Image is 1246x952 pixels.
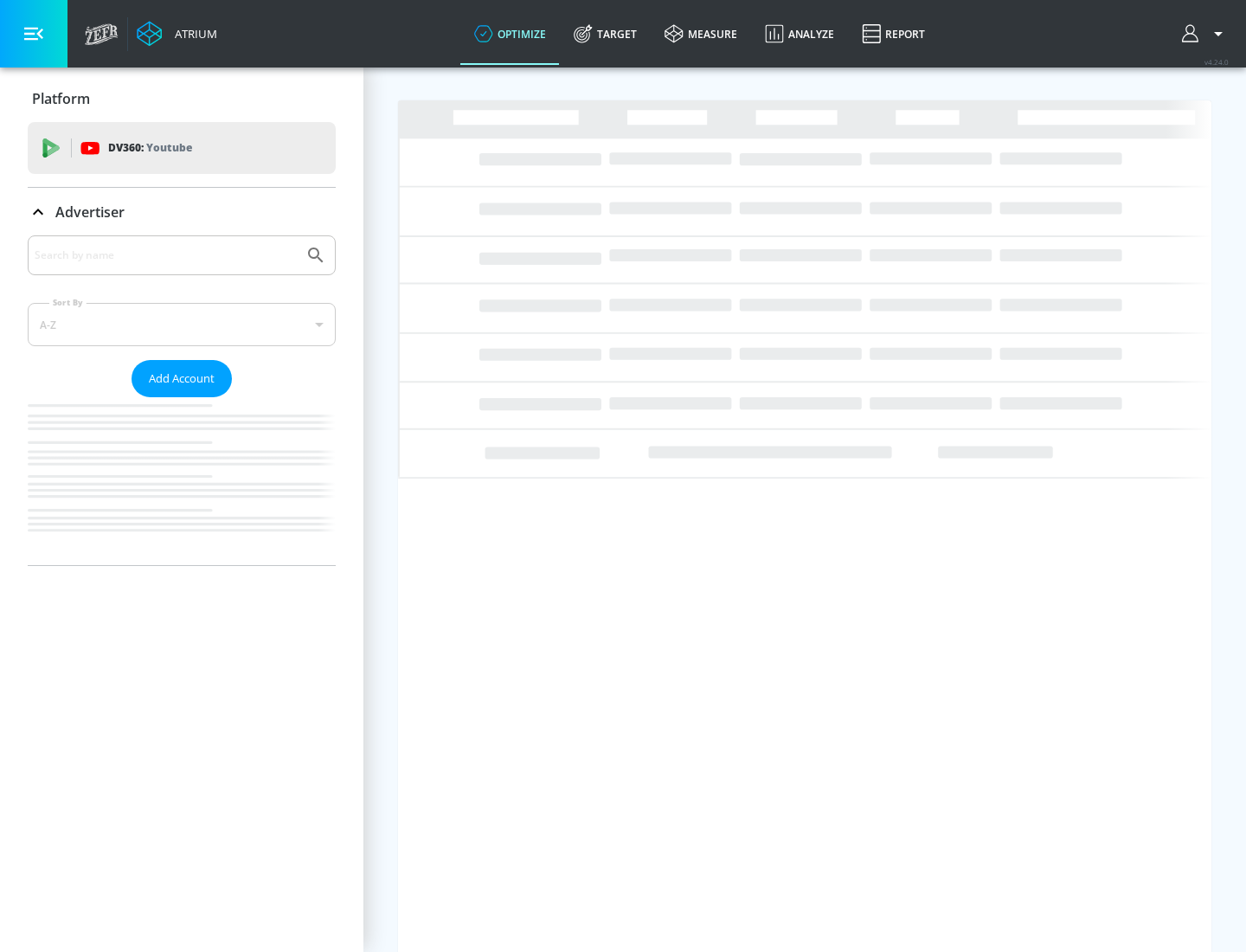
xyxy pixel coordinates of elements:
[28,235,336,565] div: Advertiser
[651,3,751,65] a: measure
[168,26,217,42] div: Atrium
[1204,57,1229,67] span: v 4.24.0
[28,303,336,346] div: A-Z
[108,138,192,158] p: DV360:
[28,188,336,236] div: Advertiser
[28,74,336,123] div: Platform
[32,89,90,108] p: Platform
[149,369,215,389] span: Add Account
[460,3,560,65] a: optimize
[146,138,192,157] p: Youtube
[28,397,336,565] nav: list of Advertiser
[848,3,939,65] a: Report
[751,3,848,65] a: Analyze
[132,360,232,397] button: Add Account
[28,122,336,174] div: DV360: Youtube
[49,297,87,308] label: Sort By
[560,3,651,65] a: Target
[35,244,297,267] input: Search by name
[137,21,217,47] a: Atrium
[55,203,125,222] p: Advertiser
